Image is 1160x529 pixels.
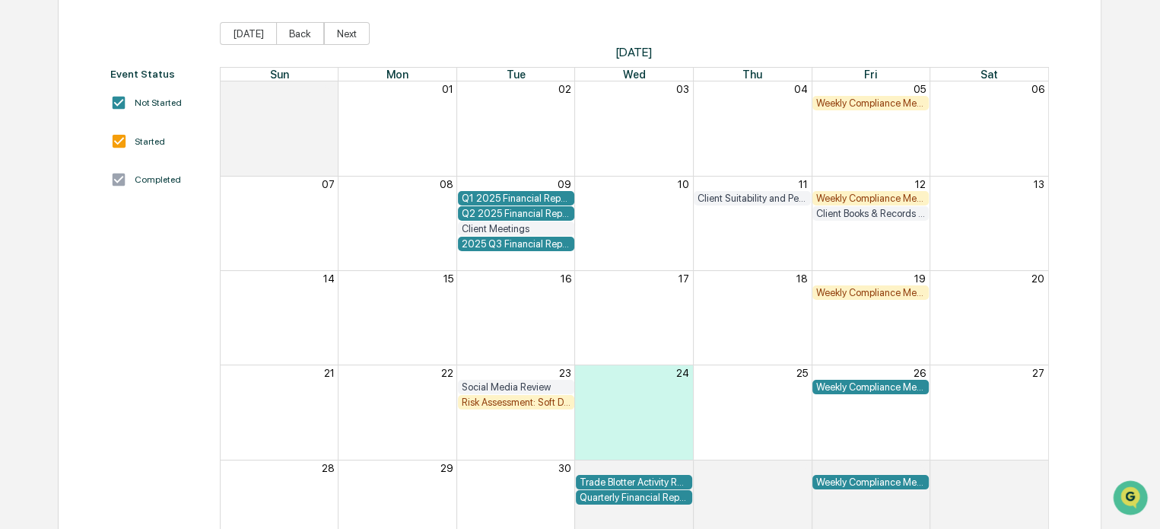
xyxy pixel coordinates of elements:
div: Client Meetings [462,223,570,234]
div: Client Books & Records Review [816,208,925,219]
span: Fri [864,68,877,81]
div: Started [135,136,165,147]
button: 29 [440,462,453,474]
button: 03 [676,83,689,95]
div: Risk Assessment: Soft Dollar Kickbacks [462,397,570,408]
button: 03 [913,462,926,474]
span: Preclearance [30,192,98,207]
iframe: Open customer support [1111,479,1152,520]
button: 14 [323,272,335,285]
button: 25 [796,367,808,379]
div: Social Media Review [462,381,570,393]
button: 02 [558,83,571,95]
div: Start new chat [52,116,249,132]
button: 13 [1034,178,1044,190]
div: Event Status [110,68,204,80]
button: 23 [559,367,571,379]
a: 🖐️Preclearance [9,186,104,213]
button: 20 [1031,272,1044,285]
span: Pylon [151,258,184,269]
div: 2025 Q3 Financial Reporting [462,238,570,250]
div: Q2 2025 Financial Reporting [462,208,570,219]
button: 16 [561,272,571,285]
button: 05 [914,83,926,95]
span: Thu [742,68,762,81]
button: 15 [443,272,453,285]
span: Sat [980,68,998,81]
button: 06 [1031,83,1044,95]
button: 18 [796,272,808,285]
button: 24 [676,367,689,379]
button: 28 [322,462,335,474]
a: 🔎Data Lookup [9,215,102,242]
span: Wed [623,68,646,81]
button: 10 [678,178,689,190]
button: 09 [558,178,571,190]
span: Attestations [126,192,189,207]
img: 1746055101610-c473b297-6a78-478c-a979-82029cc54cd1 [15,116,43,144]
div: Not Started [135,97,182,108]
button: 04 [794,83,808,95]
button: 07 [322,178,335,190]
button: 19 [914,272,926,285]
span: Tue [507,68,526,81]
div: Weekly Compliance Meeting [816,476,925,488]
p: How can we help? [15,32,277,56]
div: 🔎 [15,222,27,234]
button: 27 [1032,367,1044,379]
button: 26 [914,367,926,379]
span: Sun [269,68,288,81]
div: Weekly Compliance Meeting [816,381,925,393]
div: Q1 2025 Financial Reporting [462,193,570,204]
button: 01 [442,83,453,95]
span: Mon [386,68,408,81]
button: 17 [679,272,689,285]
button: 21 [324,367,335,379]
div: Trade Blotter Activity Review [580,476,688,488]
div: 🖐️ [15,193,27,206]
div: Weekly Compliance Meeting [816,193,925,204]
div: 🗄️ [110,193,122,206]
span: [DATE] [220,45,1049,59]
button: 11 [799,178,808,190]
button: 31 [324,83,335,95]
button: 02 [795,462,808,474]
div: Completed [135,174,181,185]
button: [DATE] [220,22,277,45]
a: 🗄️Attestations [104,186,195,213]
button: 04 [1031,462,1044,474]
button: Back [276,22,324,45]
div: We're available if you need us! [52,132,192,144]
button: 30 [558,462,571,474]
button: Next [324,22,370,45]
button: 08 [440,178,453,190]
div: Weekly Compliance Meeting [816,287,925,298]
button: 12 [915,178,926,190]
span: Data Lookup [30,221,96,236]
button: 22 [441,367,453,379]
button: 01 [678,462,689,474]
a: Powered byPylon [107,257,184,269]
div: Weekly Compliance Meeting [816,97,925,109]
div: Quarterly Financial Reporting [580,492,688,503]
button: Start new chat [259,121,277,139]
div: Client Suitability and Performance Review [698,193,806,204]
